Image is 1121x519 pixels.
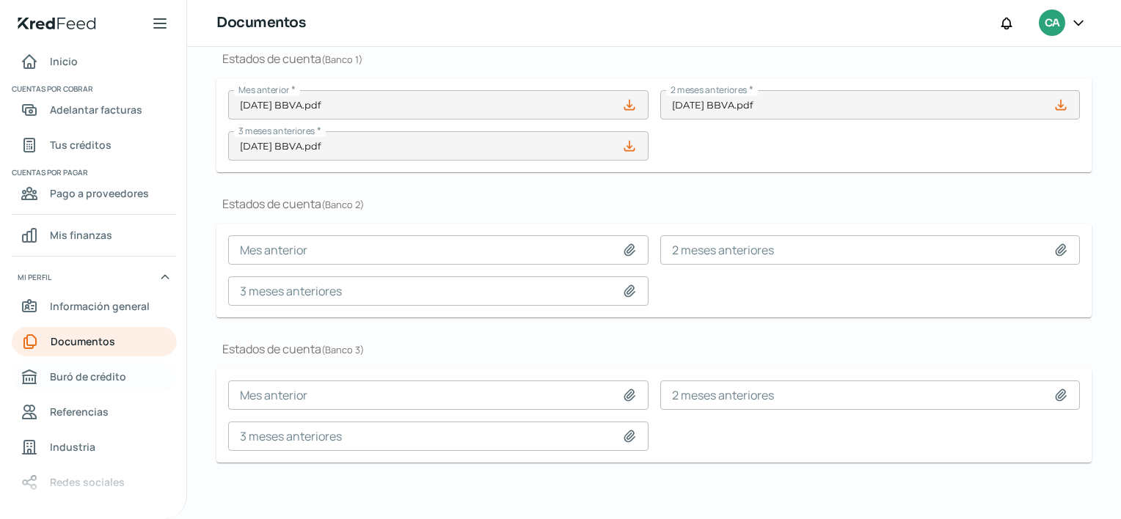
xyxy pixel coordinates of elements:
a: Referencias [12,397,177,427]
a: Mis finanzas [12,221,177,250]
span: Cuentas por pagar [12,166,175,179]
span: Inicio [50,52,78,70]
span: Tus créditos [50,136,112,154]
span: Documentos [51,332,115,350]
a: Inicio [12,47,177,76]
span: Mi perfil [18,270,51,284]
h1: Estados de cuenta [216,196,1092,212]
h1: Documentos [216,12,305,34]
span: Información general [50,297,150,315]
a: Tus créditos [12,130,177,160]
span: Cuentas por cobrar [12,82,175,95]
span: ( Banco 2 ) [321,198,364,211]
a: Pago a proveedores [12,179,177,208]
span: CA [1045,15,1059,32]
h1: Estados de cuenta [216,341,1092,357]
span: Referencias [50,402,109,421]
span: Pago a proveedores [50,184,149,202]
span: Mis finanzas [50,226,112,244]
a: Redes sociales [12,468,177,497]
span: 3 meses anteriores [238,125,315,137]
span: Industria [50,438,95,456]
a: Adelantar facturas [12,95,177,125]
a: Información general [12,292,177,321]
span: Buró de crédito [50,367,126,386]
a: Documentos [12,327,177,356]
span: Mes anterior [238,84,289,96]
h1: Estados de cuenta [216,51,1092,67]
a: Buró de crédito [12,362,177,391]
span: Adelantar facturas [50,100,142,119]
a: Industria [12,432,177,462]
span: Redes sociales [50,473,125,491]
span: ( Banco 1 ) [321,53,362,66]
span: 2 meses anteriores [671,84,747,96]
span: ( Banco 3 ) [321,343,364,356]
